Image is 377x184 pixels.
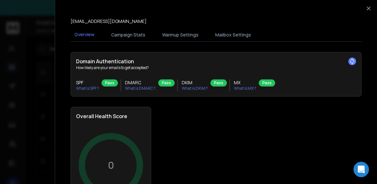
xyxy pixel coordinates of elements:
[76,86,99,91] p: What is SPF ?
[234,79,256,86] h3: MX
[76,112,146,120] h2: Overall Health Score
[71,18,147,25] p: [EMAIL_ADDRESS][DOMAIN_NAME]
[76,65,356,70] p: How likely are your emails to get accepted?
[182,86,208,91] p: What is DKIM ?
[158,28,202,42] button: Warmup Settings
[101,79,118,87] div: Pass
[211,28,255,42] button: Mailbox Settings
[158,79,175,87] div: Pass
[210,79,227,87] div: Pass
[234,86,256,91] p: What is MX ?
[125,86,156,91] p: What is DMARC ?
[125,79,156,86] h3: DMARC
[353,162,369,177] div: Open Intercom Messenger
[108,159,114,171] p: 0
[76,57,356,65] h2: Domain Authentication
[71,27,98,42] button: Overview
[107,28,149,42] button: Campaign Stats
[259,79,275,87] div: Pass
[182,79,208,86] h3: DKIM
[76,79,99,86] h3: SPF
